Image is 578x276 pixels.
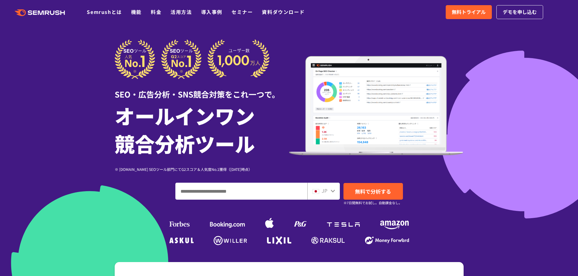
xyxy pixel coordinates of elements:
span: JP [322,187,327,194]
a: 機能 [131,8,142,15]
a: 料金 [151,8,161,15]
a: 活用方法 [171,8,192,15]
h1: オールインワン 競合分析ツール [115,101,289,157]
a: デモを申し込む [496,5,543,19]
a: 導入事例 [201,8,222,15]
input: ドメイン、キーワードまたはURLを入力してください [176,183,307,199]
small: ※7日間無料でお試し。自動課金なし。 [343,200,402,206]
a: 無料で分析する [343,183,403,200]
div: SEO・広告分析・SNS競合対策をこれ一つで。 [115,79,289,100]
a: Semrushとは [87,8,122,15]
a: 資料ダウンロード [262,8,305,15]
div: ※ [DOMAIN_NAME] SEOツール部門にてG2スコア＆人気度No.1獲得（[DATE]時点） [115,166,289,172]
span: デモを申し込む [503,8,537,16]
a: セミナー [232,8,253,15]
a: 無料トライアル [446,5,492,19]
span: 無料で分析する [355,188,391,195]
span: 無料トライアル [452,8,486,16]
